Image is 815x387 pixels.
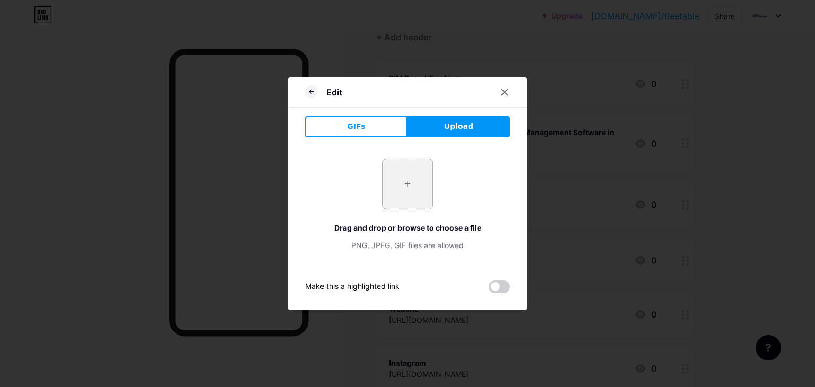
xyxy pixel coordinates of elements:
button: GIFs [305,116,407,137]
div: Edit [326,86,342,99]
span: Upload [444,121,473,132]
div: Keywords by Traffic [117,63,179,69]
img: logo_orange.svg [17,17,25,25]
div: PNG, JPEG, GIF files are allowed [305,240,510,251]
div: v 4.0.25 [30,17,52,25]
img: tab_domain_overview_orange.svg [29,61,37,70]
div: Drag and drop or browse to choose a file [305,222,510,233]
img: tab_keywords_by_traffic_grey.svg [106,61,114,70]
span: GIFs [347,121,366,132]
button: Upload [407,116,510,137]
div: Domain: [DOMAIN_NAME] [28,28,117,36]
div: Make this a highlighted link [305,280,400,293]
div: Domain Overview [40,63,95,69]
img: website_grey.svg [17,28,25,36]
